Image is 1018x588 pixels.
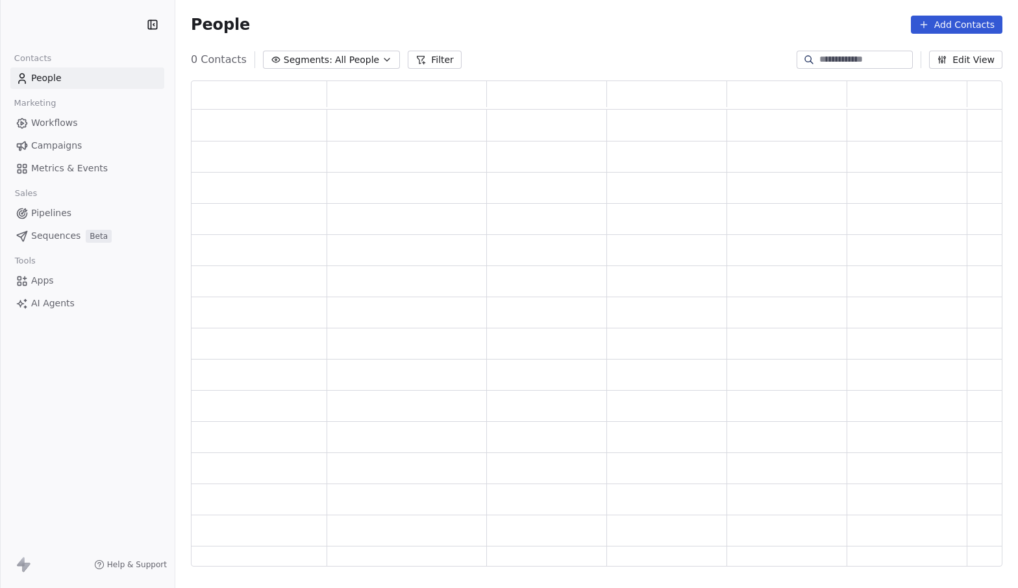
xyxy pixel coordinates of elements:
span: Sequences [31,229,81,243]
span: Contacts [8,49,57,68]
a: Campaigns [10,135,164,156]
span: Workflows [31,116,78,130]
a: Workflows [10,112,164,134]
a: Metrics & Events [10,158,164,179]
span: People [31,71,62,85]
span: Help & Support [107,559,167,570]
span: Pipelines [31,206,71,220]
span: 0 Contacts [191,52,247,67]
button: Edit View [929,51,1002,69]
button: Filter [408,51,462,69]
span: Beta [86,230,112,243]
span: Sales [9,184,43,203]
a: AI Agents [10,293,164,314]
span: People [191,15,250,34]
button: Add Contacts [911,16,1002,34]
a: People [10,67,164,89]
span: Campaigns [31,139,82,153]
span: Metrics & Events [31,162,108,175]
a: Apps [10,270,164,291]
span: Tools [9,251,41,271]
a: Pipelines [10,202,164,224]
span: AI Agents [31,297,75,310]
span: Apps [31,274,54,288]
a: SequencesBeta [10,225,164,247]
span: Marketing [8,93,62,113]
span: All People [335,53,379,67]
a: Help & Support [94,559,167,570]
span: Segments: [284,53,332,67]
